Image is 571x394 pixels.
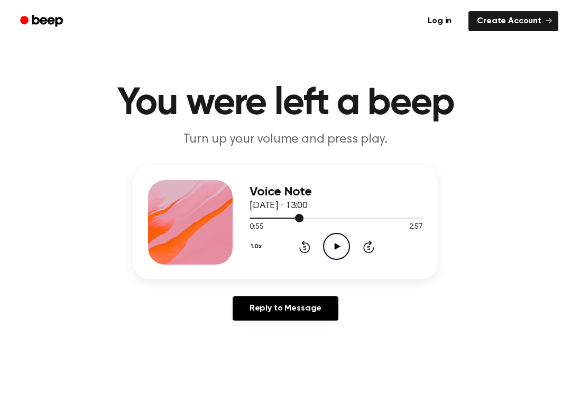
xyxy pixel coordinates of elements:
[82,131,489,148] p: Turn up your volume and press play.
[417,9,462,33] a: Log in
[250,222,263,233] span: 0:55
[250,185,423,199] h3: Voice Note
[13,11,72,32] a: Beep
[250,201,308,211] span: [DATE] · 13:00
[468,11,558,31] a: Create Account
[409,222,423,233] span: 2:57
[250,238,265,256] button: 1.0x
[233,296,338,321] a: Reply to Message
[15,85,556,123] h1: You were left a beep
